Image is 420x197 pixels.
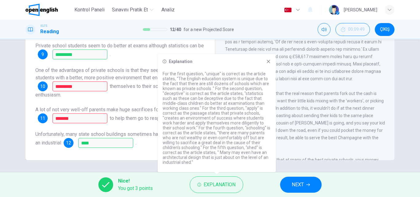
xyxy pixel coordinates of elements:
[42,52,44,57] span: 9
[110,115,203,121] span: to help them go to respectable universities.
[329,5,339,15] img: Profile picture
[53,49,107,59] input: deceptive
[136,140,137,146] span: .
[112,6,148,14] span: Sınavını Pratik Et
[40,28,59,35] h1: Reading
[35,67,195,81] span: One of the advantages of private schools is that they seem to provide students with a better, mor...
[163,71,271,165] p: For the first question, "unique" is correct as the article states, "The English education system ...
[169,59,192,64] h6: Explanation
[40,84,45,89] span: 10
[161,6,175,14] span: Analiz
[284,8,292,12] img: tr
[225,91,385,148] span: However, some say that the real reason that parents fork out the cash is prejudice: they don’t wa...
[35,131,203,146] span: Unfortunately, many state school buildings sometimes have the appearance of an industrial
[74,6,105,14] span: Kontrol Paneli
[170,26,181,33] span: 12 / 40
[35,43,204,49] span: Private school students seem to do better at exams although statistics can be
[78,138,133,148] input: shed
[35,107,192,112] span: A lot of not very well-off parents make huge sacrifices for their children’s
[318,23,331,36] div: Mute
[118,177,153,185] span: Nice!
[380,27,390,32] span: ÇIKIŞ
[53,81,107,91] input: apply
[110,51,111,57] span: .
[53,113,107,123] input: schooling
[66,141,71,145] span: 12
[40,24,47,28] span: IELTS
[344,6,377,14] div: [PERSON_NAME]
[35,83,201,98] span: themselves to their school work with more enthusiasm.
[335,23,370,36] div: Hide
[348,27,365,32] span: 00:09:49
[26,4,58,16] img: OpenEnglish logo
[204,180,236,189] span: Explanation
[40,116,45,120] span: 11
[118,185,153,192] span: You got 3 points
[292,180,304,189] span: NEXT
[184,26,234,33] span: for a new Projected Score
